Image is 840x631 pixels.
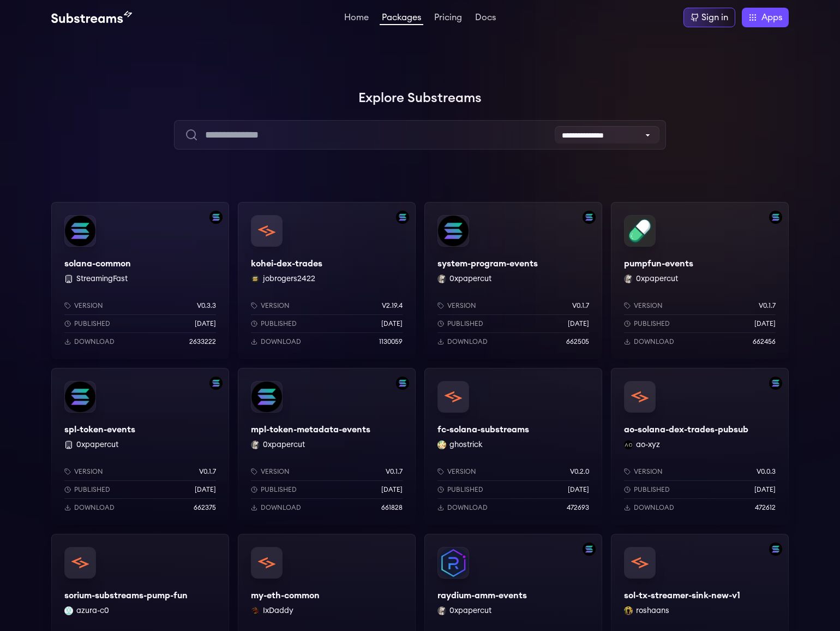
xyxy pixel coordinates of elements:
p: Download [634,337,674,346]
p: Download [74,337,115,346]
p: v0.1.7 [572,301,589,310]
p: 472693 [567,503,589,512]
p: 661828 [381,503,403,512]
a: Docs [473,13,498,24]
p: [DATE] [381,319,403,328]
button: ghostrick [449,439,483,450]
p: Published [261,485,297,494]
p: Published [447,319,483,328]
p: Published [74,485,110,494]
p: v0.1.7 [199,467,216,476]
img: Filter by solana network [583,543,596,556]
p: v2.19.4 [382,301,403,310]
button: 0xpapercut [636,273,678,284]
a: Filter by solana networkkohei-dex-tradeskohei-dex-tradesjobrogers2422 jobrogers2422Versionv2.19.4... [238,202,416,359]
button: IxDaddy [263,605,293,616]
img: Filter by solana network [769,377,782,390]
p: v0.1.7 [386,467,403,476]
p: Download [261,503,301,512]
a: Packages [380,13,423,25]
a: Filter by solana networkpumpfun-eventspumpfun-events0xpapercut 0xpapercutVersionv0.1.7Published[D... [611,202,789,359]
img: Filter by solana network [209,377,223,390]
img: Substream's logo [51,11,132,24]
p: 662456 [753,337,776,346]
p: [DATE] [381,485,403,494]
p: [DATE] [195,319,216,328]
button: ao-xyz [636,439,660,450]
p: Download [447,337,488,346]
p: Version [634,301,663,310]
button: roshaans [636,605,669,616]
p: Download [447,503,488,512]
button: 0xpapercut [449,605,491,616]
p: Version [447,301,476,310]
p: [DATE] [754,319,776,328]
p: v0.0.3 [757,467,776,476]
a: Filter by solana networkspl-token-eventsspl-token-events 0xpapercutVersionv0.1.7Published[DATE]Do... [51,368,229,525]
p: v0.2.0 [570,467,589,476]
p: 2633222 [189,337,216,346]
p: 472612 [755,503,776,512]
p: Version [261,301,290,310]
img: Filter by solana network [583,211,596,224]
img: Filter by solana network [396,211,409,224]
p: Published [261,319,297,328]
a: Sign in [683,8,735,27]
button: azura-c0 [76,605,109,616]
p: [DATE] [754,485,776,494]
a: Home [342,13,371,24]
a: Filter by solana networksolana-commonsolana-common StreamingFastVersionv0.3.3Published[DATE]Downl... [51,202,229,359]
img: Filter by solana network [769,211,782,224]
span: Apps [761,11,782,24]
button: StreamingFast [76,273,128,284]
p: Download [634,503,674,512]
p: 662505 [566,337,589,346]
p: v0.3.3 [197,301,216,310]
h1: Explore Substreams [51,87,789,109]
img: Filter by solana network [769,543,782,556]
p: Published [74,319,110,328]
a: Filter by solana networksystem-program-eventssystem-program-events0xpapercut 0xpapercutVersionv0.... [424,202,602,359]
button: 0xpapercut [263,439,305,450]
a: Filter by solana networkao-solana-dex-trades-pubsubao-solana-dex-trades-pubsubao-xyz ao-xyzVersio... [611,368,789,525]
p: Version [74,301,103,310]
button: jobrogers2422 [263,273,315,284]
p: Version [261,467,290,476]
p: Version [447,467,476,476]
p: [DATE] [195,485,216,494]
p: Version [634,467,663,476]
div: Sign in [701,11,728,24]
img: Filter by solana network [396,377,409,390]
button: 0xpapercut [449,273,491,284]
p: v0.1.7 [759,301,776,310]
p: Published [634,485,670,494]
p: 1130059 [379,337,403,346]
p: [DATE] [568,319,589,328]
p: 662375 [194,503,216,512]
p: [DATE] [568,485,589,494]
p: Version [74,467,103,476]
a: fc-solana-substreamsfc-solana-substreamsghostrick ghostrickVersionv0.2.0Published[DATE]Download47... [424,368,602,525]
a: Filter by solana networkmpl-token-metadata-eventsmpl-token-metadata-events0xpapercut 0xpapercutVe... [238,368,416,525]
button: 0xpapercut [76,439,118,450]
a: Pricing [432,13,464,24]
p: Download [261,337,301,346]
p: Published [634,319,670,328]
p: Published [447,485,483,494]
p: Download [74,503,115,512]
img: Filter by solana network [209,211,223,224]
